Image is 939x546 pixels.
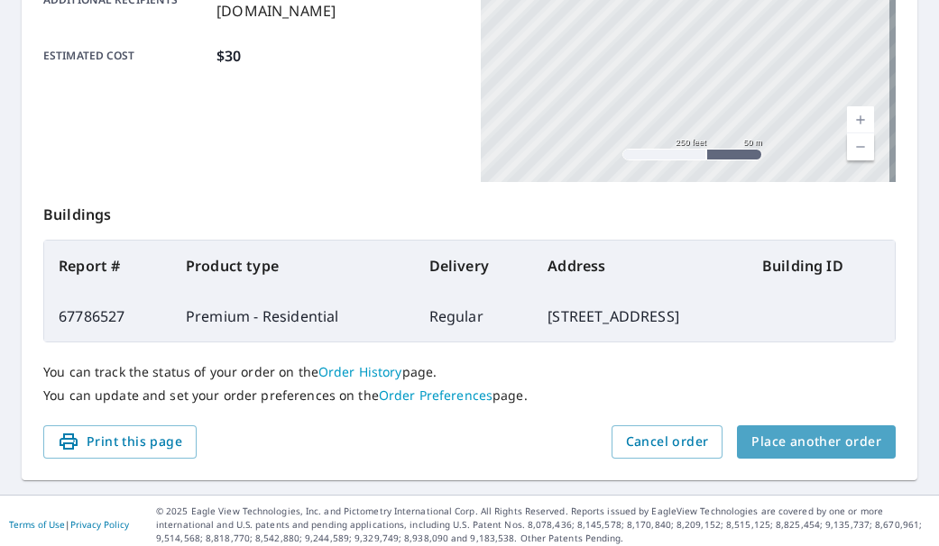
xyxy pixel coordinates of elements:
td: [STREET_ADDRESS] [533,291,748,341]
span: Print this page [58,431,182,453]
td: Regular [415,291,534,341]
a: Privacy Policy [70,518,129,531]
th: Building ID [748,241,895,291]
p: Buildings [43,182,896,240]
span: Cancel order [626,431,709,453]
p: You can track the status of your order on the page. [43,364,896,380]
button: Print this page [43,425,197,459]
a: Terms of Use [9,518,65,531]
th: Product type [171,241,415,291]
a: Current Level 17, Zoom In [847,106,874,133]
button: Place another order [737,425,896,459]
td: 67786527 [44,291,171,341]
a: Order Preferences [379,387,493,404]
a: Order History [318,363,402,380]
p: © 2025 Eagle View Technologies, Inc. and Pictometry International Corp. All Rights Reserved. Repo... [156,505,930,545]
th: Delivery [415,241,534,291]
p: | [9,519,129,530]
td: Premium - Residential [171,291,415,341]
span: Place another order [751,431,881,453]
p: You can update and set your order preferences on the page. [43,387,896,404]
th: Address [533,241,748,291]
button: Cancel order [612,425,723,459]
p: Estimated cost [43,45,209,67]
a: Current Level 17, Zoom Out [847,133,874,160]
th: Report # [44,241,171,291]
p: $30 [216,45,241,67]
